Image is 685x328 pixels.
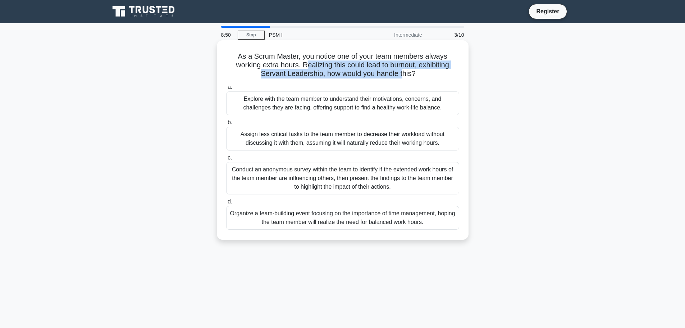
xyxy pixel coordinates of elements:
[226,91,459,115] div: Explore with the team member to understand their motivations, concerns, and challenges they are f...
[217,28,238,42] div: 8:50
[228,198,232,205] span: d.
[426,28,469,42] div: 3/10
[226,127,459,150] div: Assign less critical tasks to the team member to decrease their workload without discussing it wi...
[225,52,460,78] h5: As a Scrum Master, you notice one of your team members always working extra hours. Realizing this...
[364,28,426,42] div: Intermediate
[238,31,265,40] a: Stop
[532,7,563,16] a: Register
[265,28,364,42] div: PSM I
[228,84,232,90] span: a.
[228,119,232,125] span: b.
[228,154,232,161] span: c.
[226,206,459,230] div: Organize a team-building event focusing on the importance of time management, hoping the team mem...
[226,162,459,194] div: Conduct an anonymous survey within the team to identify if the extended work hours of the team me...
